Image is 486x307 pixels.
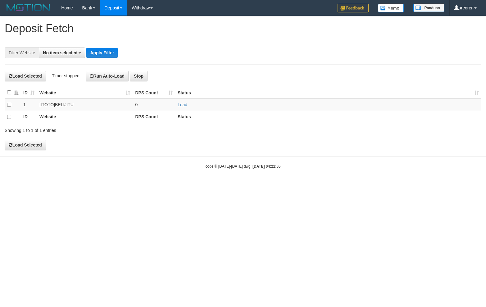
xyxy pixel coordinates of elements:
a: Load [178,102,187,107]
th: DPS Count: activate to sort column ascending [133,87,175,99]
button: Stop [130,71,148,81]
span: 0 [135,102,138,107]
th: Website [37,111,133,123]
span: No item selected [43,50,77,55]
img: panduan.png [413,4,444,12]
img: Button%20Memo.svg [378,4,404,12]
h1: Deposit Fetch [5,22,481,35]
th: DPS Count [133,111,175,123]
button: Apply Filter [86,48,118,58]
div: Showing 1 to 1 of 1 entries [5,125,198,133]
th: ID: activate to sort column ascending [21,87,37,99]
img: Feedback.jpg [338,4,369,12]
img: MOTION_logo.png [5,3,52,12]
div: Filter Website [5,47,39,58]
button: Run Auto-Load [86,71,129,81]
strong: [DATE] 04:21:55 [252,164,280,169]
th: Website: activate to sort column ascending [37,87,133,99]
th: Status: activate to sort column ascending [175,87,481,99]
td: 1 [21,99,37,111]
th: ID [21,111,37,123]
button: Load Selected [5,140,46,150]
button: Load Selected [5,71,46,81]
span: Timer stopped [52,73,79,78]
button: No item selected [39,47,85,58]
th: Status [175,111,481,123]
td: [ITOTO] BELIJITU [37,99,133,111]
small: code © [DATE]-[DATE] dwg | [206,164,281,169]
